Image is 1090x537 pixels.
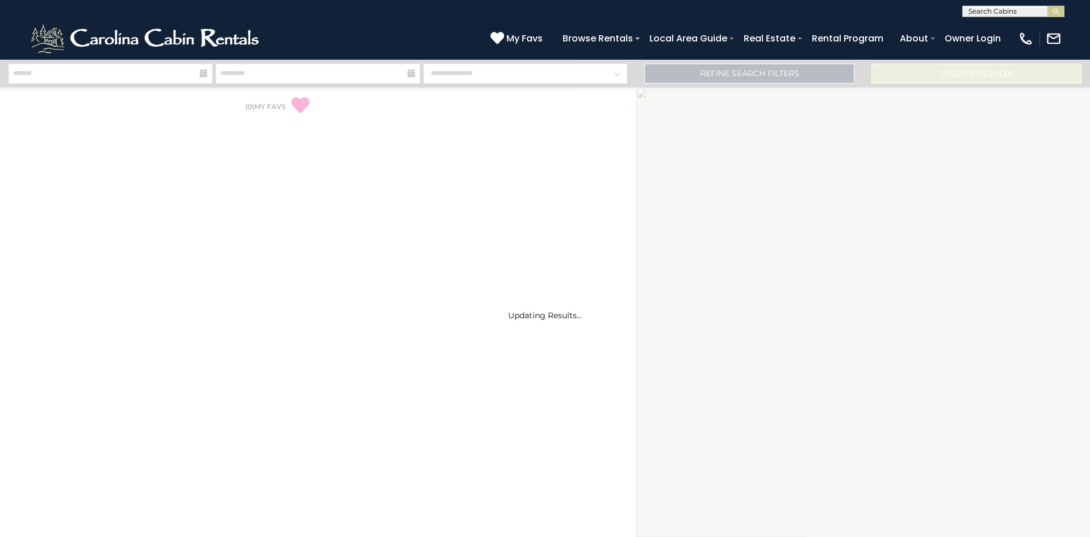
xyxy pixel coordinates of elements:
img: mail-regular-white.png [1046,31,1062,47]
a: Local Area Guide [644,28,733,48]
a: Owner Login [939,28,1007,48]
img: White-1-2.png [28,22,264,56]
a: Browse Rentals [557,28,639,48]
img: phone-regular-white.png [1018,31,1034,47]
a: Real Estate [738,28,801,48]
a: About [894,28,934,48]
span: My Favs [506,31,543,45]
a: Rental Program [806,28,889,48]
a: My Favs [491,31,546,46]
